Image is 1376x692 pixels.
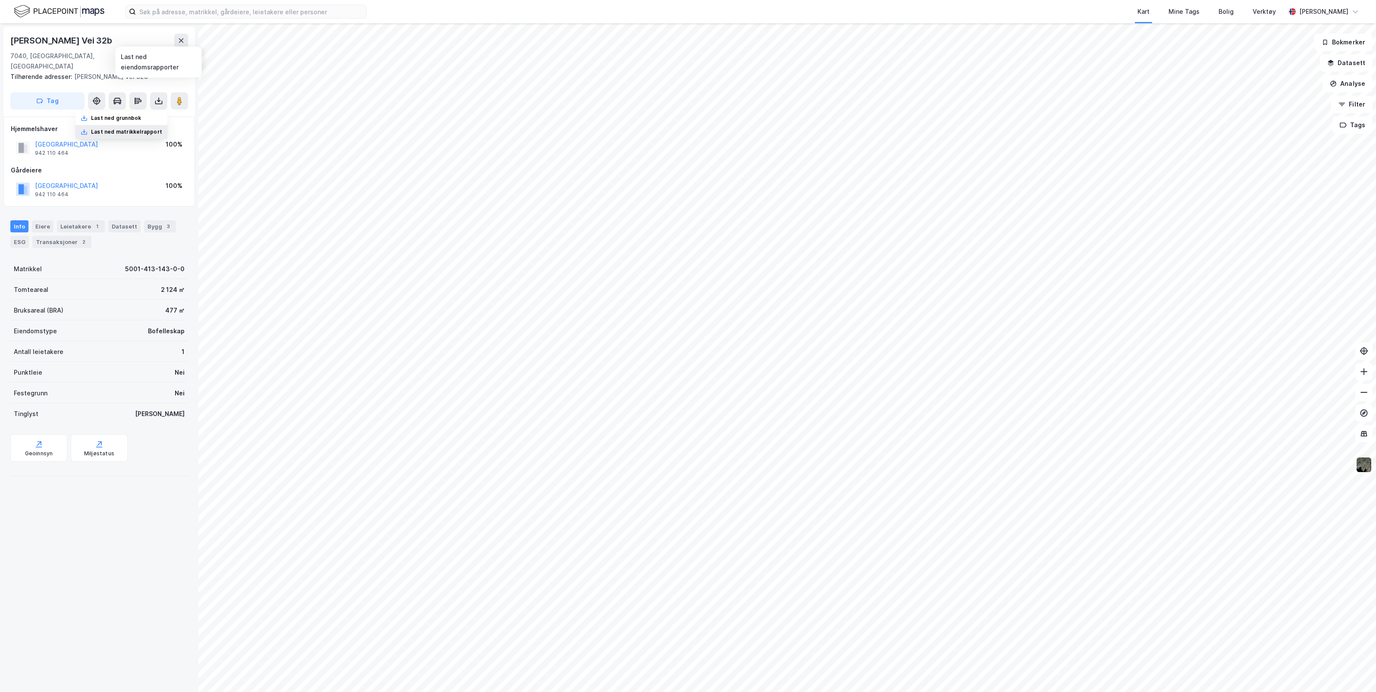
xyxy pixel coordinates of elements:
div: Geoinnsyn [25,450,53,457]
span: Tilhørende adresser: [10,73,74,80]
div: 1 [182,347,185,357]
div: Eiendomstype [14,326,57,336]
div: Festegrunn [14,388,47,398]
div: 100% [166,139,182,150]
div: [PERSON_NAME] Vei 32a [10,72,181,82]
input: Søk på adresse, matrikkel, gårdeiere, leietakere eller personer [136,5,366,18]
div: Kart [1137,6,1150,17]
img: logo.f888ab2527a4732fd821a326f86c7f29.svg [14,4,104,19]
div: Mine Tags [1169,6,1200,17]
div: 2 [79,238,88,246]
button: Tags [1332,116,1373,134]
div: 7040, [GEOGRAPHIC_DATA], [GEOGRAPHIC_DATA] [10,51,120,72]
div: 477 ㎡ [165,305,185,316]
div: 2 124 ㎡ [161,285,185,295]
button: Datasett [1320,54,1373,72]
div: 942 110 464 [35,150,69,157]
div: Eiere [32,220,53,232]
div: ESG [10,236,29,248]
div: Antall leietakere [14,347,63,357]
div: Last ned matrikkelrapport [91,128,162,135]
div: Gårdeiere [11,165,188,175]
div: Bygg [144,220,176,232]
div: Nei [175,388,185,398]
button: Filter [1331,96,1373,113]
div: 3 [164,222,173,231]
button: Bokmerker [1314,34,1373,51]
button: Tag [10,92,85,110]
div: Tomteareal [14,285,48,295]
div: [GEOGRAPHIC_DATA], 413/143 [120,51,188,72]
div: 5001-413-143-0-0 [125,264,185,274]
div: 1 [93,222,101,231]
button: Analyse [1323,75,1373,92]
div: Leietakere [57,220,105,232]
div: Transaksjoner [32,236,91,248]
div: [PERSON_NAME] [135,409,185,419]
div: [PERSON_NAME] [1299,6,1348,17]
div: Last ned grunnbok [91,115,141,122]
div: 942 110 464 [35,191,69,198]
div: Hjemmelshaver [11,124,188,134]
div: Datasett [108,220,141,232]
div: Bolig [1219,6,1234,17]
div: Nei [175,367,185,378]
div: Punktleie [14,367,42,378]
div: Miljøstatus [84,450,114,457]
div: Tinglyst [14,409,38,419]
div: Bofelleskap [148,326,185,336]
iframe: Chat Widget [1333,651,1376,692]
div: Matrikkel [14,264,42,274]
div: 100% [166,181,182,191]
div: [PERSON_NAME] Vei 32b [10,34,114,47]
div: Verktøy [1253,6,1276,17]
div: Info [10,220,28,232]
div: Bruksareal (BRA) [14,305,63,316]
img: 9k= [1356,457,1372,473]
